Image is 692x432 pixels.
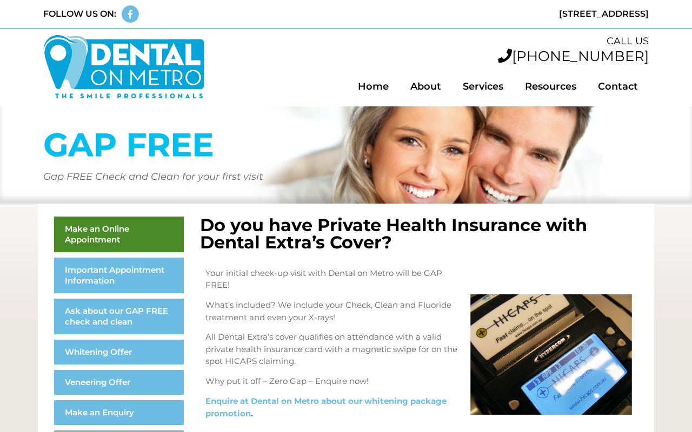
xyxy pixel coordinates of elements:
span: . [205,396,447,418]
a: Ask about our GAP FREE check and clean [54,299,184,334]
a: Home [347,74,400,99]
p: All Dental Extra’s cover qualifies on attendance with a valid private health insurance card with ... [205,331,460,368]
a: [PHONE_NUMBER] [498,48,649,65]
a: Whitening Offer [54,340,184,364]
a: Important Appointment Information [54,258,184,293]
a: Services [452,74,514,99]
a: Make an Enquiry [54,400,184,425]
p: Why put it off – Zero Gap – Enquire now! [205,375,460,388]
h2: Do you have Private Health Insurance with Dental Extra’s Cover? [200,217,638,251]
a: About [400,74,452,99]
nav: Menu [216,74,649,99]
a: Make an Online Appointment [54,217,184,252]
div: FOLLOW US ON: [43,8,116,21]
a: Enquire at Dental on Metro about our whitening package promotion [205,396,447,418]
h5: Gap FREE Check and Clean for your first visit [43,172,649,181]
a: Veneering Offer [54,370,184,395]
div: [STREET_ADDRESS] [351,8,649,21]
h1: GAP FREE [43,129,649,161]
p: Your initial check-up visit with Dental on Metro will be GAP FREE! [205,267,460,292]
a: Contact [587,74,649,99]
a: Resources [514,74,587,99]
div: CALL US [216,34,649,49]
p: What’s included? We include your Check, Clean and Fluoride treatment and even your X-rays! [205,299,460,323]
